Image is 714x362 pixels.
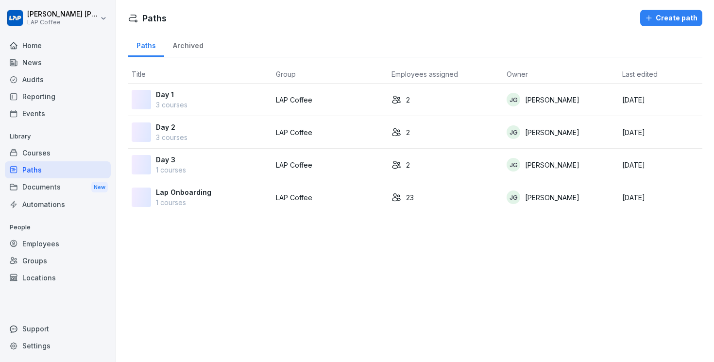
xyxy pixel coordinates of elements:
a: Home [5,37,111,54]
a: News [5,54,111,71]
a: Locations [5,269,111,286]
div: JG [507,158,520,172]
p: [DATE] [622,127,698,138]
p: LAP Coffee [276,192,384,203]
th: Group [272,65,388,84]
div: Create path [645,13,697,23]
p: Day 2 [156,122,187,132]
p: 1 courses [156,197,211,207]
p: 2 [406,160,410,170]
p: [DATE] [622,192,698,203]
a: Automations [5,196,111,213]
a: Archived [164,32,212,57]
p: 23 [406,192,414,203]
h1: Paths [142,12,167,25]
p: People [5,220,111,235]
p: [DATE] [622,160,698,170]
p: [PERSON_NAME] [PERSON_NAME] [27,10,98,18]
p: [PERSON_NAME] [525,95,579,105]
p: LAP Coffee [27,19,98,26]
p: [PERSON_NAME] [525,160,579,170]
p: LAP Coffee [276,127,384,138]
p: 3 courses [156,100,187,110]
span: Owner [507,70,528,78]
p: 1 courses [156,165,186,175]
p: [PERSON_NAME] [525,127,579,138]
a: DocumentsNew [5,178,111,196]
p: Library [5,129,111,144]
a: Events [5,105,111,122]
a: Paths [128,32,164,57]
div: JG [507,190,520,204]
p: [DATE] [622,95,698,105]
p: Lap Onboarding [156,187,211,197]
div: New [91,182,108,193]
p: 2 [406,95,410,105]
span: Employees assigned [391,70,458,78]
a: Reporting [5,88,111,105]
p: [PERSON_NAME] [525,192,579,203]
a: Employees [5,235,111,252]
div: Documents [5,178,111,196]
span: Last edited [622,70,658,78]
button: Create path [640,10,702,26]
a: Paths [5,161,111,178]
span: Title [132,70,146,78]
div: JG [507,125,520,139]
a: Audits [5,71,111,88]
p: 2 [406,127,410,138]
p: LAP Coffee [276,160,384,170]
p: Day 3 [156,155,186,165]
p: Day 1 [156,89,187,100]
p: 3 courses [156,132,187,142]
p: LAP Coffee [276,95,384,105]
a: Settings [5,337,111,354]
div: JG [507,93,520,106]
div: Support [5,320,111,337]
a: Courses [5,144,111,161]
a: Groups [5,252,111,269]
